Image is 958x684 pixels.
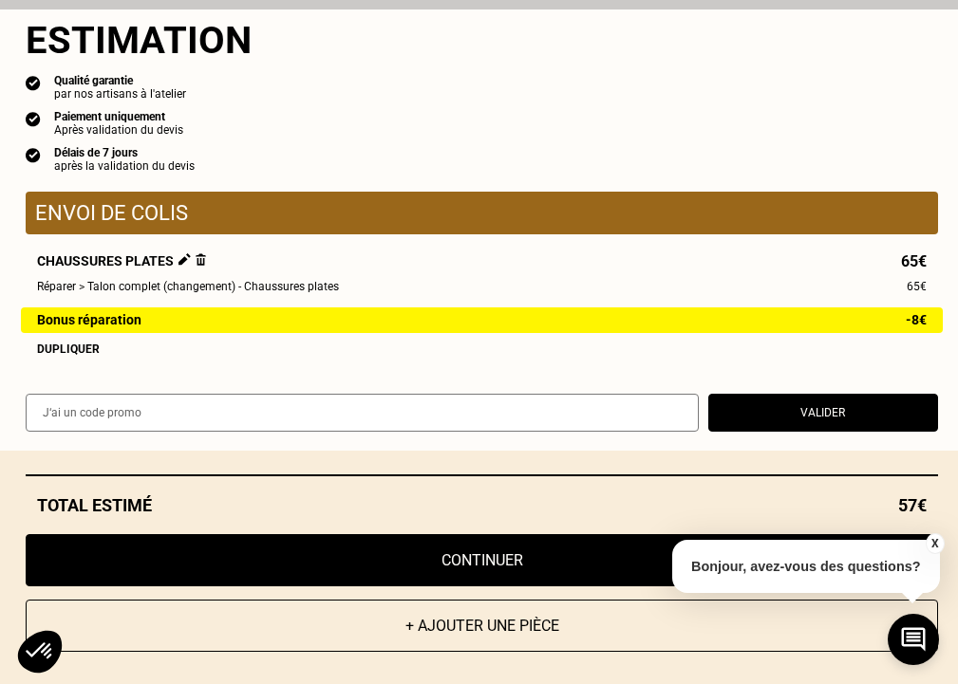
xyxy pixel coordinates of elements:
[54,123,183,137] div: Après validation du devis
[925,533,944,554] button: X
[26,146,41,163] img: icon list info
[178,253,191,266] img: Éditer
[26,534,938,586] button: Continuer
[37,312,141,328] span: Bonus réparation
[901,253,927,269] span: 65€
[26,18,938,63] section: Estimation
[37,279,339,295] span: Réparer > Talon complet (changement) - Chaussures plates
[26,74,41,91] img: icon list info
[672,540,940,593] p: Bonjour, avez-vous des questions?
[37,342,927,356] div: Dupliquer
[54,74,186,87] div: Qualité garantie
[54,146,195,159] div: Délais de 7 jours
[708,394,938,432] button: Valider
[906,312,927,328] span: -8€
[196,253,206,266] img: Supprimer
[54,110,183,123] div: Paiement uniquement
[37,253,206,269] span: Chaussures plates
[54,159,195,173] div: après la validation du devis
[898,495,927,515] span: 57€
[26,495,938,515] div: Total estimé
[907,279,927,295] span: 65€
[26,110,41,127] img: icon list info
[35,201,929,225] p: Envoi de colis
[26,394,699,432] input: J‘ai un code promo
[26,600,938,652] button: + Ajouter une pièce
[54,87,186,101] div: par nos artisans à l'atelier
